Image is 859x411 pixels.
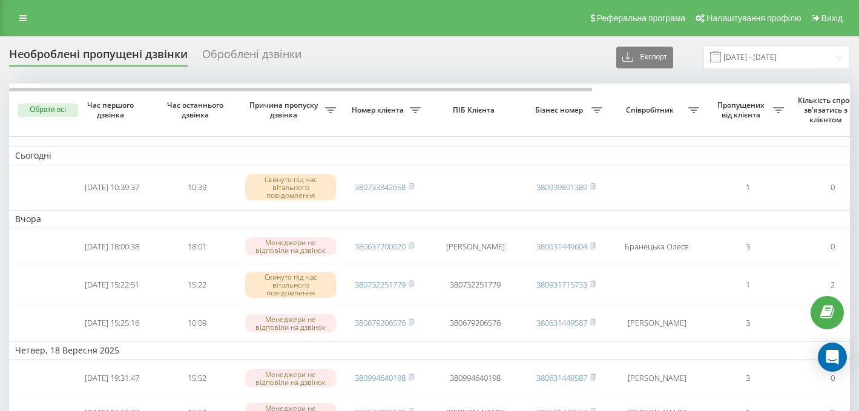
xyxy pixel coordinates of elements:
[202,48,301,67] div: Оброблені дзвінки
[18,104,78,117] button: Обрати всі
[705,362,790,394] td: 3
[821,13,843,23] span: Вихід
[154,307,239,340] td: 10:09
[608,307,705,340] td: [PERSON_NAME]
[536,372,587,383] a: 380631449587
[245,272,336,298] div: Скинуто під час вітального повідомлення
[536,279,587,290] a: 380931715733
[70,265,154,305] td: [DATE] 15:22:51
[245,237,336,255] div: Менеджери не відповіли на дзвінок
[355,372,406,383] a: 380994640198
[705,168,790,208] td: 1
[427,231,524,263] td: [PERSON_NAME]
[245,174,336,201] div: Скинуто під час вітального повідомлення
[9,48,188,67] div: Необроблені пропущені дзвінки
[79,100,145,119] span: Час першого дзвінка
[245,314,336,332] div: Менеджери не відповіли на дзвінок
[427,265,524,305] td: 380732251779
[437,105,513,115] span: ПІБ Клієнта
[355,317,406,328] a: 380679206576
[536,182,587,192] a: 380939891389
[705,265,790,305] td: 1
[706,13,801,23] span: Налаштування профілю
[154,362,239,394] td: 15:52
[355,182,406,192] a: 380733842658
[70,307,154,340] td: [DATE] 15:25:16
[427,307,524,340] td: 380679206576
[70,168,154,208] td: [DATE] 10:39:37
[154,168,239,208] td: 10:39
[818,343,847,372] div: Open Intercom Messenger
[427,362,524,394] td: 380994640198
[608,362,705,394] td: [PERSON_NAME]
[711,100,773,119] span: Пропущених від клієнта
[355,279,406,290] a: 380732251779
[608,231,705,263] td: Бранецька Олеся
[154,265,239,305] td: 15:22
[164,100,229,119] span: Час останнього дзвінка
[616,47,673,68] button: Експорт
[705,231,790,263] td: 3
[70,231,154,263] td: [DATE] 18:00:38
[597,13,686,23] span: Реферальна програма
[536,241,587,252] a: 380631449604
[154,231,239,263] td: 18:01
[355,241,406,252] a: 380637200020
[70,362,154,394] td: [DATE] 19:31:47
[536,317,587,328] a: 380631449587
[796,96,858,124] span: Кількість спроб зв'язатись з клієнтом
[245,100,325,119] span: Причина пропуску дзвінка
[530,105,591,115] span: Бізнес номер
[705,307,790,340] td: 3
[245,369,336,387] div: Менеджери не відповіли на дзвінок
[614,105,688,115] span: Співробітник
[348,105,410,115] span: Номер клієнта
